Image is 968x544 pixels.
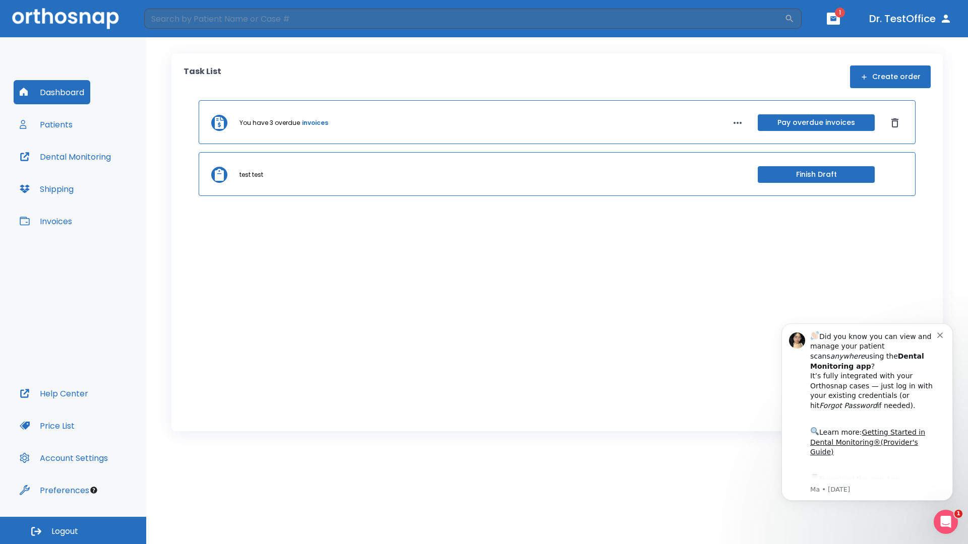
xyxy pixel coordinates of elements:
[954,510,962,518] span: 1
[14,446,114,470] button: Account Settings
[14,478,95,502] button: Preferences
[934,510,958,534] iframe: Intercom live chat
[14,177,80,201] button: Shipping
[144,9,784,29] input: Search by Patient Name or Case #
[239,118,300,127] p: You have 3 overdue
[887,115,903,131] button: Dismiss
[758,166,875,183] button: Finish Draft
[184,65,221,88] p: Task List
[51,526,78,537] span: Logout
[14,414,81,438] button: Price List
[14,112,79,137] button: Patients
[758,114,875,131] button: Pay overdue invoices
[850,65,931,88] button: Create order
[14,381,94,405] button: Help Center
[14,80,90,104] button: Dashboard
[89,486,98,495] div: Tooltip anchor
[239,170,263,179] p: test test
[302,118,328,127] a: invoices
[766,311,968,539] iframe: Intercom notifications message
[865,10,956,28] button: Dr. TestOffice
[12,8,119,29] img: Orthosnap
[14,145,117,169] button: Dental Monitoring
[835,8,845,18] span: 1
[14,209,78,233] button: Invoices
